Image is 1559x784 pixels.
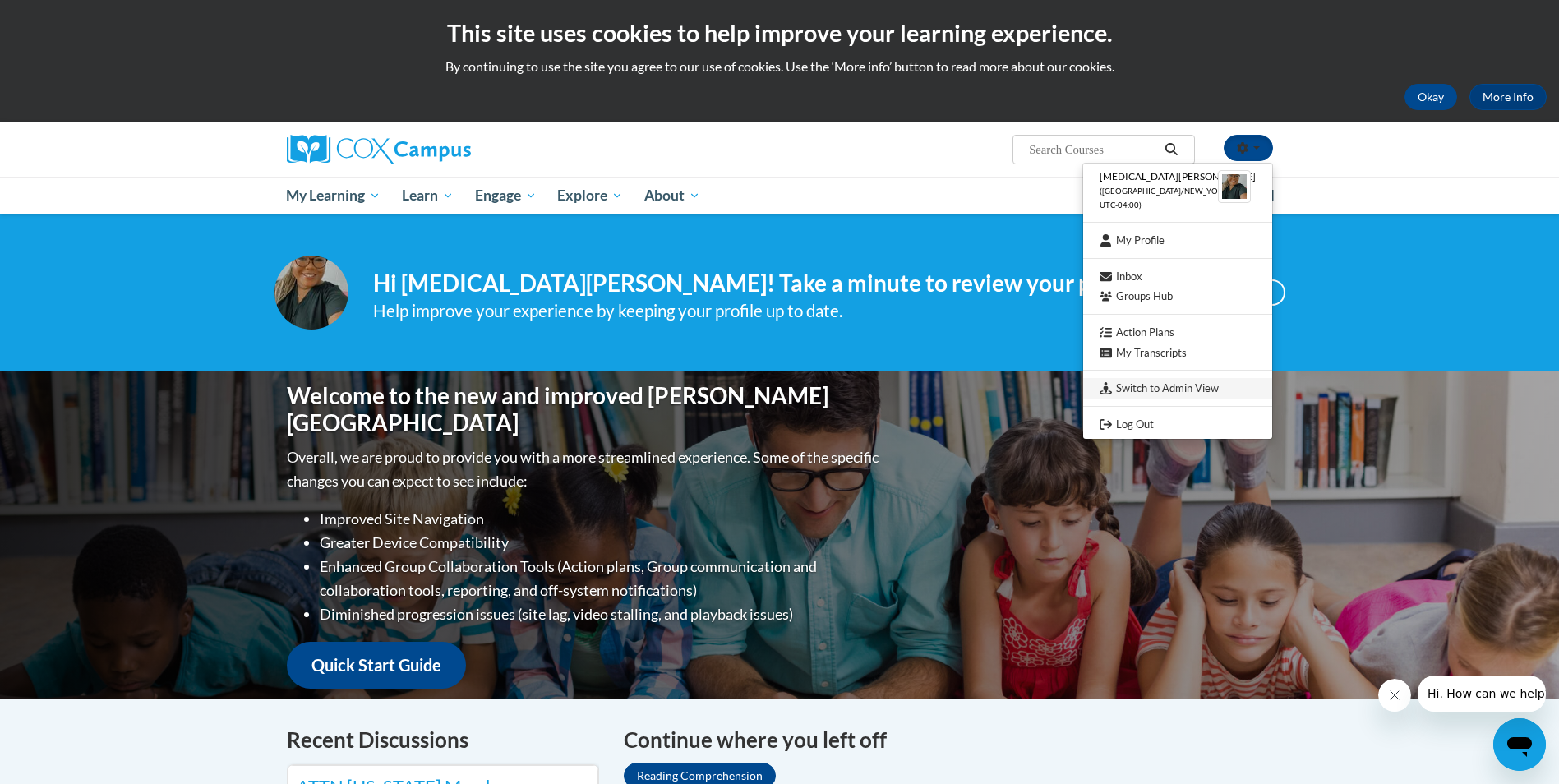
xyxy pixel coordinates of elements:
button: Okay [1404,84,1457,110]
button: Search [1159,140,1183,159]
li: Improved Site Navigation [320,507,883,531]
div: Main menu [262,177,1298,214]
h2: This site uses cookies to help improve your learning experience. [12,16,1547,49]
iframe: Button to launch messaging window [1493,718,1546,771]
a: Cox Campus [287,135,599,164]
a: Action Plans [1083,322,1272,343]
span: Learn [402,186,454,205]
a: My Learning [276,177,392,214]
img: Cox Campus [287,135,471,164]
h4: Recent Discussions [287,724,599,756]
h4: Hi [MEDICAL_DATA][PERSON_NAME]! Take a minute to review your profile. [373,270,1159,297]
a: Groups Hub [1083,286,1272,307]
a: Inbox [1083,266,1272,287]
a: About [634,177,711,214]
p: Overall, we are proud to provide you with a more streamlined experience. Some of the specific cha... [287,445,883,493]
span: Engage [475,186,537,205]
span: Hi. How can we help? [10,12,133,25]
li: Greater Device Compatibility [320,531,883,555]
input: Search Courses [1027,140,1159,159]
p: By continuing to use the site you agree to our use of cookies. Use the ‘More info’ button to read... [12,58,1547,76]
a: Learn [391,177,464,214]
a: Logout [1083,414,1272,435]
a: My Transcripts [1083,343,1272,363]
button: Account Settings [1224,135,1273,161]
a: Quick Start Guide [287,642,466,689]
h1: Welcome to the new and improved [PERSON_NAME][GEOGRAPHIC_DATA] [287,382,883,437]
li: Diminished progression issues (site lag, video stalling, and playback issues) [320,602,883,626]
span: About [644,186,700,205]
iframe: Message from company [1418,676,1546,712]
span: ([GEOGRAPHIC_DATA]/New_York UTC-04:00) [1100,187,1228,210]
img: Learner Profile Avatar [1218,170,1251,203]
li: Enhanced Group Collaboration Tools (Action plans, Group communication and collaboration tools, re... [320,555,883,602]
a: Engage [464,177,547,214]
a: Switch to Admin View [1083,378,1272,399]
span: Explore [557,186,623,205]
div: Help improve your experience by keeping your profile up to date. [373,297,1159,325]
iframe: Close message [1378,679,1411,712]
h4: Continue where you left off [624,724,1273,756]
span: [MEDICAL_DATA][PERSON_NAME] [1100,170,1256,182]
a: More Info [1469,84,1547,110]
a: My Profile [1083,230,1272,251]
span: My Learning [286,186,381,205]
a: Explore [547,177,634,214]
img: Profile Image [274,256,348,330]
